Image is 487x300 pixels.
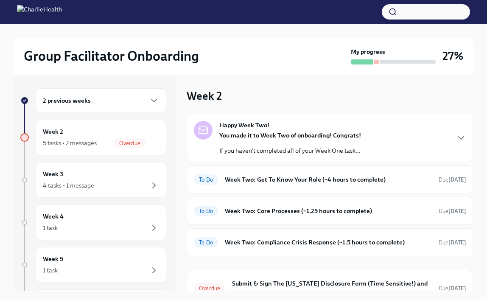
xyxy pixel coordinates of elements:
[20,120,166,155] a: Week 25 tasks • 2 messagesOverdue
[225,206,432,216] h6: Week Two: Core Processes (~1.25 hours to complete)
[43,266,58,275] div: 1 task
[194,177,218,183] span: To Do
[225,238,432,247] h6: Week Two: Compliance Crisis Response (~1.5 hours to complete)
[43,96,91,105] h6: 2 previous weeks
[439,177,466,183] span: Due
[20,205,166,240] a: Week 41 task
[194,239,218,246] span: To Do
[114,140,146,146] span: Overdue
[24,48,199,64] h2: Group Facilitator Onboarding
[439,208,466,214] span: Due
[43,212,64,221] h6: Week 4
[43,224,58,232] div: 1 task
[232,279,432,297] h6: Submit & Sign The [US_STATE] Disclosure Form (Time Sensitive!) and the [US_STATE] Background Check
[439,285,466,292] span: Due
[439,207,466,215] span: October 6th, 2025 10:00
[20,162,166,198] a: Week 34 tasks • 1 message
[17,5,62,19] img: CharlieHealth
[448,285,466,292] strong: [DATE]
[43,139,97,147] div: 5 tasks • 2 messages
[43,127,63,136] h6: Week 2
[194,173,466,186] a: To DoWeek Two: Get To Know Your Role (~4 hours to complete)Due[DATE]
[219,132,361,139] strong: You made it to Week Two of onboarding! Congrats!
[439,176,466,184] span: October 6th, 2025 10:00
[194,204,466,218] a: To DoWeek Two: Core Processes (~1.25 hours to complete)Due[DATE]
[43,169,63,179] h6: Week 3
[187,88,222,104] h3: Week 2
[219,146,361,155] p: If you haven't completed all of your Week One task...
[43,181,94,190] div: 4 tasks • 1 message
[448,208,466,214] strong: [DATE]
[351,48,385,56] strong: My progress
[442,48,463,64] h3: 27%
[194,285,225,292] span: Overdue
[36,88,166,113] div: 2 previous weeks
[20,247,166,283] a: Week 51 task
[219,121,269,129] strong: Happy Week Two!
[43,254,63,264] h6: Week 5
[194,208,218,214] span: To Do
[448,177,466,183] strong: [DATE]
[225,175,432,184] h6: Week Two: Get To Know Your Role (~4 hours to complete)
[194,277,466,299] a: OverdueSubmit & Sign The [US_STATE] Disclosure Form (Time Sensitive!) and the [US_STATE] Backgrou...
[194,236,466,249] a: To DoWeek Two: Compliance Crisis Response (~1.5 hours to complete)Due[DATE]
[439,239,466,246] span: Due
[439,238,466,247] span: October 6th, 2025 10:00
[439,284,466,292] span: October 1st, 2025 10:00
[448,239,466,246] strong: [DATE]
